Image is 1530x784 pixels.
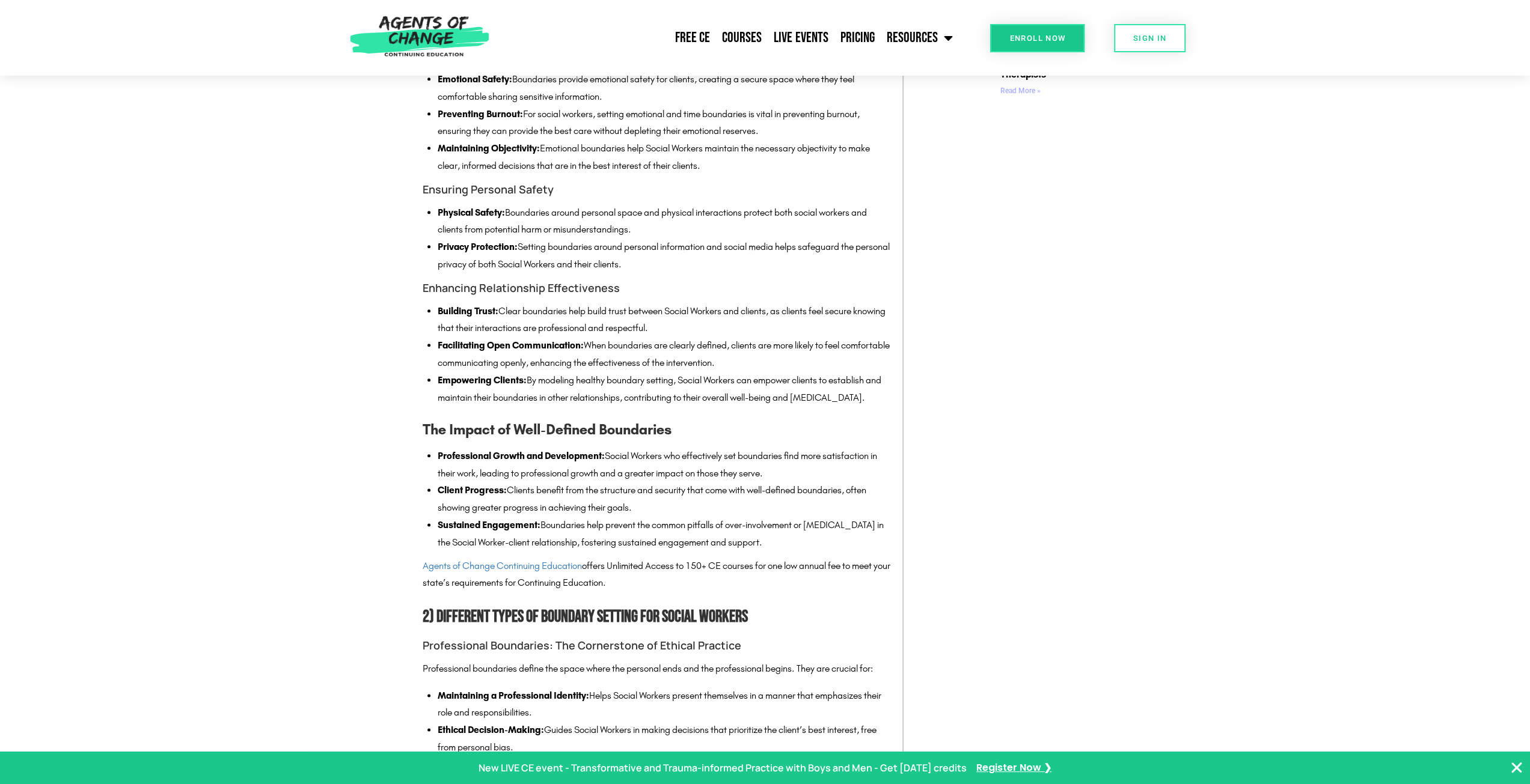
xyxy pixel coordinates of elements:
[880,23,958,53] a: Resources
[423,181,890,198] h4: Ensuring Personal Safety
[423,558,890,592] p: offers Unlimited Access to 150+ CE courses for one low annual fee to meet your state’s requiremen...
[438,690,589,701] strong: Maintaining a Professional Identity:
[1114,24,1186,52] a: SIGN IN
[438,450,605,461] strong: Professional Growth and Development:
[423,279,890,297] h4: Enhancing Relationship Effectiveness
[438,687,890,722] li: Helps Social Workers present themselves in a manner that emphasizes their role and responsibilities.
[438,339,584,351] strong: Facilitating Open Communication:
[438,722,890,756] li: Guides Social Workers in making decisions that prioritize the client’s best interest, free from p...
[423,604,890,631] h2: 2) Different Types of Boundary Setting for Social Workers
[438,73,512,85] strong: Emotional Safety:
[438,372,890,407] li: By modeling healthy boundary setting, Social Workers can empower clients to establish and maintai...
[423,560,582,571] a: Agents of Change Continuing Education
[438,484,507,496] strong: Client Progress:
[834,23,880,53] a: Pricing
[438,303,890,338] li: Clear boundaries help build trust between Social Workers and clients, as clients feel secure know...
[423,660,890,678] p: Professional boundaries define the space where the personal ends and the professional begins. The...
[438,142,540,154] strong: Maintaining Objectivity:
[1000,87,1041,95] a: Read more about Legal Updates for 2025: New Laws and Regulations Affecting Therapists
[438,448,890,482] li: Social Workers who effectively set boundaries find more satisfaction in their work, leading to pr...
[438,207,505,218] strong: Physical Safety:
[479,759,967,777] p: New LIVE CE event - Transformative and Trauma-informed Practice with Boys and Men - Get [DATE] cr...
[438,482,890,517] li: Clients benefit from the structure and security that come with well-defined boundaries, often sho...
[1510,761,1524,775] button: Close Banner
[495,23,958,53] nav: Menu
[438,140,890,175] li: Emotional boundaries help Social Workers maintain the necessary objectivity to make clear, inform...
[438,517,890,552] li: Boundaries help prevent the common pitfalls of over-involvement or [MEDICAL_DATA] in the Social W...
[438,239,890,273] li: Setting boundaries around personal information and social media helps safeguard the personal priv...
[438,519,540,530] strong: Sustained Engagement:
[1133,34,1167,42] span: SIGN IN
[438,337,890,372] li: When boundaries are clearly defined, clients are more likely to feel comfortable communicating op...
[438,204,890,239] li: Boundaries around personal space and physical interactions protect both social workers and client...
[438,108,523,120] strong: Preventing Burnout:
[438,106,890,141] li: For social workers, setting emotional and time boundaries is vital in preventing burnout, ensurin...
[768,23,834,53] a: Live Events
[1009,34,1065,42] span: Enroll Now
[438,241,518,252] strong: Privacy Protection:
[1000,31,1102,79] a: Legal Updates for 2025: New Laws and Regulations Affecting Therapists
[438,374,527,386] strong: Empowering Clients:
[669,23,716,53] a: Free CE
[423,418,890,441] h3: The Impact of Well-Defined Boundaries
[976,759,1051,777] a: Register Now ❯
[990,24,1085,52] a: Enroll Now
[423,637,890,654] h4: Professional Boundaries: The Cornerstone of Ethical Practice
[438,724,544,735] strong: Ethical Decision-Making:
[716,23,768,53] a: Courses
[438,305,498,317] strong: Building Trust:
[438,71,890,106] li: Boundaries provide emotional safety for clients, creating a secure space where they feel comforta...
